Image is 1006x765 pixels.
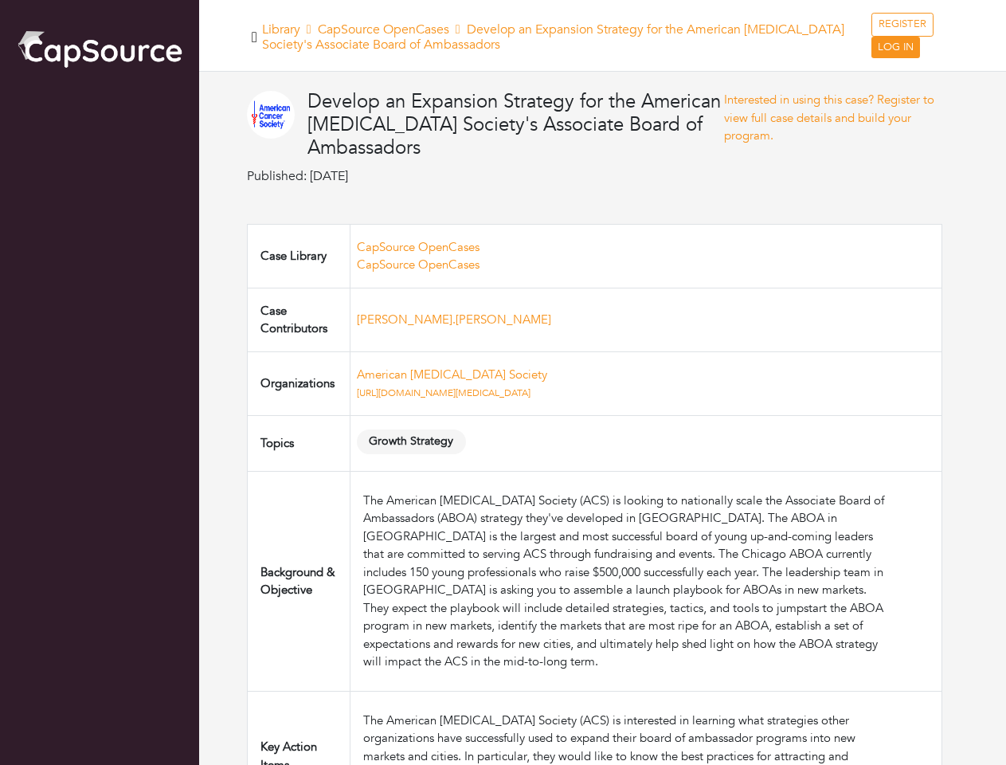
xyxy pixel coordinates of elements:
[248,351,350,415] td: Organizations
[357,257,480,273] a: CapSource OpenCases
[318,21,449,38] a: CapSource OpenCases
[248,415,350,471] td: Topics
[363,599,890,671] div: They expect the playbook will include detailed strategies, tactics, and tools to jumpstart the AB...
[871,37,920,59] a: LOG IN
[247,167,724,186] p: Published: [DATE]
[724,92,934,143] a: Interested in using this case? Register to view full case details and build your program.
[307,91,724,159] h4: Develop an Expansion Strategy for the American [MEDICAL_DATA] Society's Associate Board of Ambass...
[248,224,350,288] td: Case Library
[262,22,871,53] h5: Library Develop an Expansion Strategy for the American [MEDICAL_DATA] Society's Associate Board o...
[357,367,547,382] a: American [MEDICAL_DATA] Society
[357,430,466,454] span: Growth Strategy
[357,312,551,328] a: [PERSON_NAME].[PERSON_NAME]
[16,28,183,69] img: cap_logo.png
[357,239,480,255] a: CapSource OpenCases
[248,288,350,351] td: Case Contributors
[357,386,530,399] a: [URL][DOMAIN_NAME][MEDICAL_DATA]
[363,492,890,599] div: The American [MEDICAL_DATA] Society (ACS) is looking to nationally scale the Associate Board of A...
[247,91,295,139] img: ACS.png
[248,471,350,691] td: Background & Objective
[871,13,934,37] a: REGISTER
